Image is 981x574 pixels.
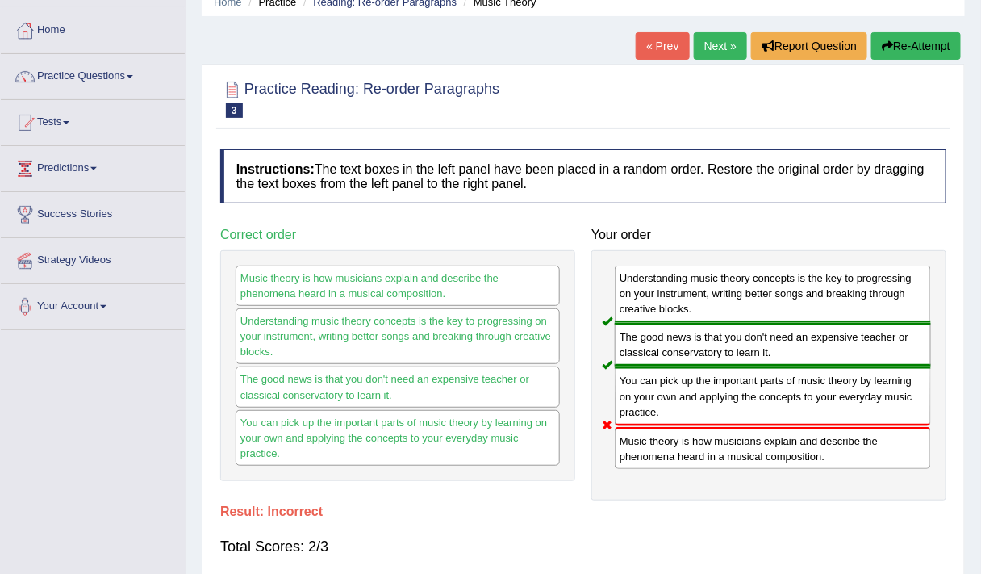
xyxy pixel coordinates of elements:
h4: The text boxes in the left panel have been placed in a random order. Restore the original order b... [220,149,946,203]
div: Understanding music theory concepts is the key to progressing on your instrument, writing better ... [615,266,931,323]
div: Understanding music theory concepts is the key to progressing on your instrument, writing better ... [236,308,560,364]
div: You can pick up the important parts of music theory by learning on your own and applying the conc... [236,410,560,466]
h4: Result: [220,505,946,519]
b: Instructions: [236,162,315,176]
a: Success Stories [1,192,185,233]
div: The good news is that you don't need an expensive teacher or classical conservatory to learn it. [236,367,560,407]
div: The good news is that you don't need an expensive teacher or classical conservatory to learn it. [615,323,931,367]
div: Total Scores: 2/3 [220,527,946,566]
a: Next » [694,32,747,60]
a: « Prev [636,32,689,60]
h4: Correct order [220,228,575,242]
span: 3 [226,103,243,118]
div: Music theory is how musicians explain and describe the phenomena heard in a musical composition. [236,266,560,306]
a: Predictions [1,146,185,186]
a: Strategy Videos [1,238,185,279]
a: Practice Questions [1,54,185,94]
button: Report Question [751,32,867,60]
div: Music theory is how musicians explain and describe the phenomena heard in a musical composition. [615,427,931,469]
a: Tests [1,100,185,140]
div: You can pick up the important parts of music theory by learning on your own and applying the conc... [615,367,931,425]
a: Your Account [1,284,185,325]
h2: Practice Reading: Re-order Paragraphs [220,78,499,118]
button: Re-Attempt [871,32,961,60]
a: Home [1,8,185,48]
h4: Your order [591,228,946,242]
